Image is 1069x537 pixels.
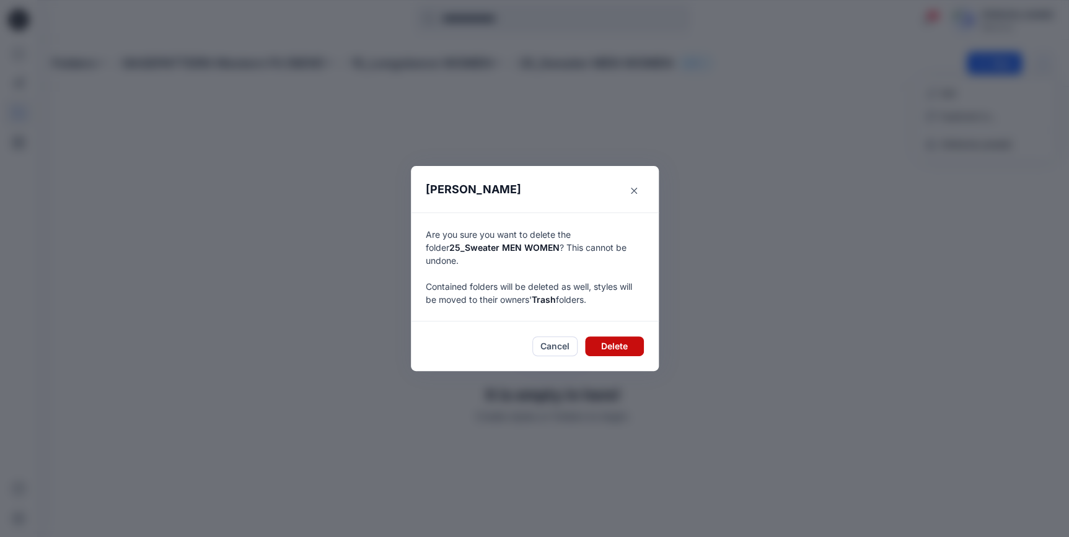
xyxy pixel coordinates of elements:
button: Close [624,181,644,201]
span: 25_Sweater MEN WOMEN [449,242,560,253]
button: Cancel [532,336,578,356]
p: Are you sure you want to delete the folder ? This cannot be undone. Contained folders will be del... [426,228,644,306]
span: Trash [532,294,556,305]
header: [PERSON_NAME] [411,166,659,212]
button: Delete [585,336,644,356]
